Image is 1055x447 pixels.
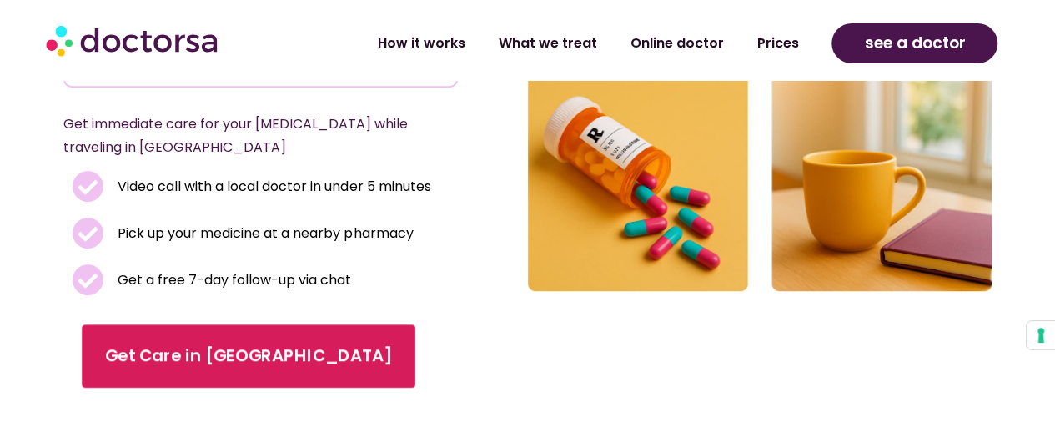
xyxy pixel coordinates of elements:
[113,175,430,198] span: Video call with a local doctor in under 5 minutes
[360,24,481,63] a: How it works
[481,24,613,63] a: What we treat
[831,23,997,63] a: see a doctor
[105,344,392,368] span: Get Care in [GEOGRAPHIC_DATA]
[113,269,351,292] span: Get a free 7-day follow-up via chat
[740,24,815,63] a: Prices
[284,24,816,63] nav: Menu
[113,222,413,245] span: Pick up your medicine at a nearby pharmacy
[864,30,965,57] span: see a doctor
[613,24,740,63] a: Online doctor
[1027,321,1055,349] button: Your consent preferences for tracking technologies
[63,113,418,159] p: Get immediate care for your [MEDICAL_DATA] while traveling in [GEOGRAPHIC_DATA]
[82,324,415,388] a: Get Care in [GEOGRAPHIC_DATA]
